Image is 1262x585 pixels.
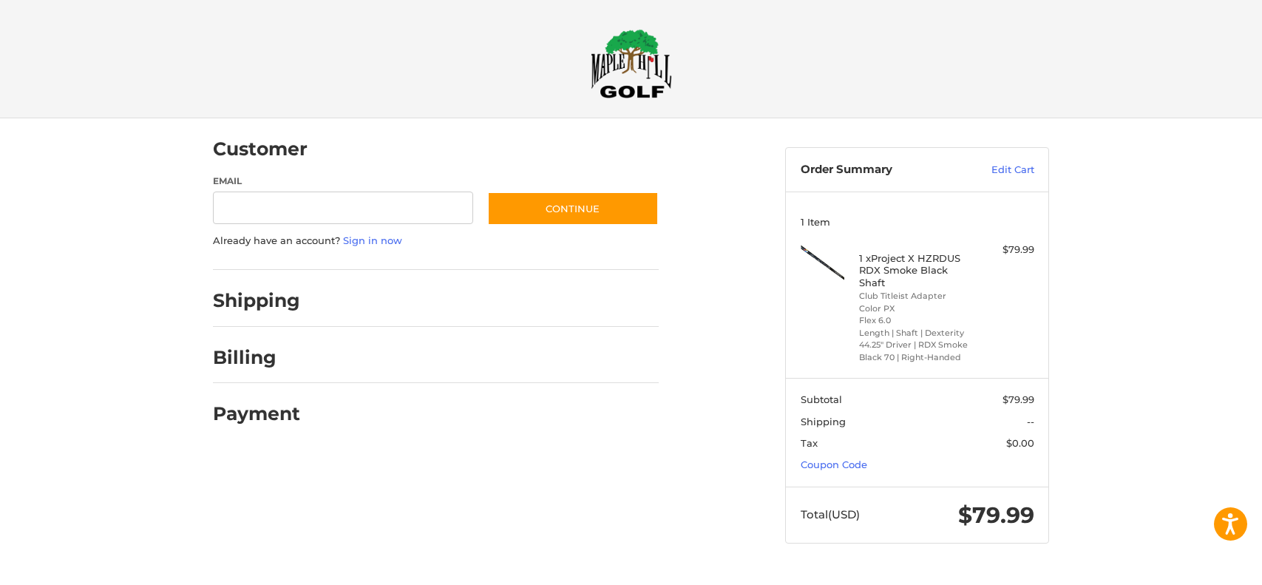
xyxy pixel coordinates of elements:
[801,216,1034,228] h3: 1 Item
[591,29,672,98] img: Maple Hill Golf
[976,243,1034,257] div: $79.99
[213,234,659,248] p: Already have an account?
[859,290,972,302] li: Club Titleist Adapter
[960,163,1034,177] a: Edit Cart
[859,314,972,327] li: Flex 6.0
[1006,437,1034,449] span: $0.00
[1027,416,1034,427] span: --
[801,163,960,177] h3: Order Summary
[801,437,818,449] span: Tax
[801,393,842,405] span: Subtotal
[859,327,972,364] li: Length | Shaft | Dexterity 44.25" Driver | RDX Smoke Black 70 | Right-Handed
[213,289,300,312] h2: Shipping
[213,175,473,188] label: Email
[213,138,308,160] h2: Customer
[213,402,300,425] h2: Payment
[343,234,402,246] a: Sign in now
[801,459,867,470] a: Coupon Code
[859,252,972,288] h4: 1 x Project X HZRDUS RDX Smoke Black Shaft
[213,346,299,369] h2: Billing
[487,192,659,226] button: Continue
[1003,393,1034,405] span: $79.99
[801,416,846,427] span: Shipping
[958,501,1034,529] span: $79.99
[859,302,972,315] li: Color PX
[801,507,860,521] span: Total (USD)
